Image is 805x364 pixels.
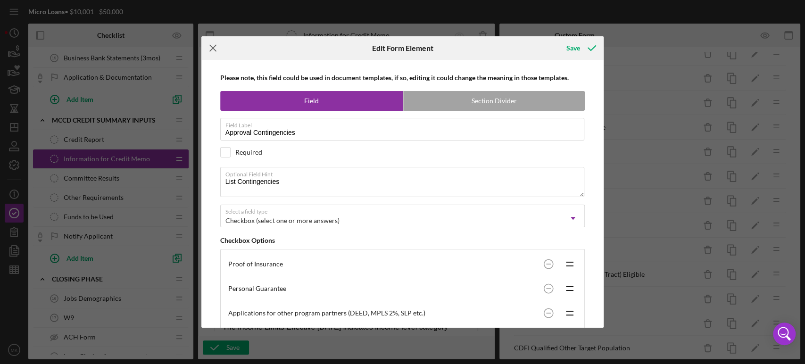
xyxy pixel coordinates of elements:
label: Section Divider [403,91,585,110]
h6: Edit Form Element [372,44,433,52]
div: Personal Guarantee [228,285,539,292]
div: Please complete the form for Credit Memo Information. Answers to these questions should flow into... [8,8,255,39]
label: Optional Field Hint [225,167,585,178]
div: Proof of Insurance [228,260,539,268]
body: Rich Text Area. Press ALT-0 for help. [8,8,255,97]
div: Open Intercom Messenger [773,323,796,345]
div: Checkbox (select one or more answers) [225,217,340,224]
label: Field Label [225,118,585,129]
p: The website link takes you to the CFDI Public Viewer to verify if IACT (Investment Area Census Tr... [8,58,255,79]
label: Field [221,91,403,110]
p: The Income Limits Effective [DATE] indicates income level category [8,86,255,96]
div: Required [235,149,262,156]
div: Applications for other program partners (DEED, MPLS 2%, SLP etc.) [228,309,539,317]
b: Please note, this field could be used in document templates, if so, editing it could change the m... [220,74,569,82]
button: Save [557,39,604,58]
b: Checkbox Options [220,236,275,244]
div: Save [566,39,580,58]
strong: Business Advisor: [8,8,74,17]
textarea: List Contingencies [220,167,585,197]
